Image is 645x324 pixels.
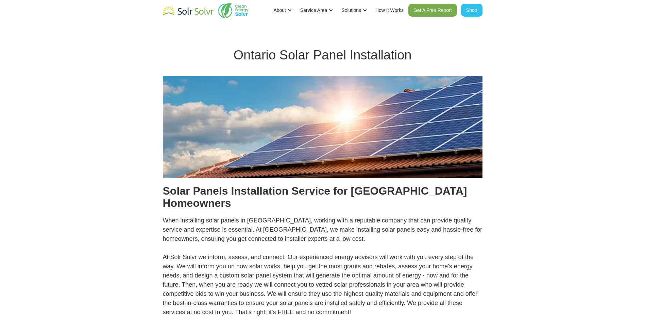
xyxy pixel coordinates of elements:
a: Get A Free Report [408,4,457,17]
div: Solutions [341,7,361,14]
img: Aerial view of solar panel installation in Ontario by Solr Solvr on residential rooftop with clea... [163,76,482,178]
div: Service Area [300,7,327,14]
a: Shop [461,4,482,17]
div: About [273,7,286,14]
h1: Ontario Solar Panel Installation [163,48,482,62]
h2: Solar Panels Installation Service for [GEOGRAPHIC_DATA] Homeowners [163,185,482,209]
